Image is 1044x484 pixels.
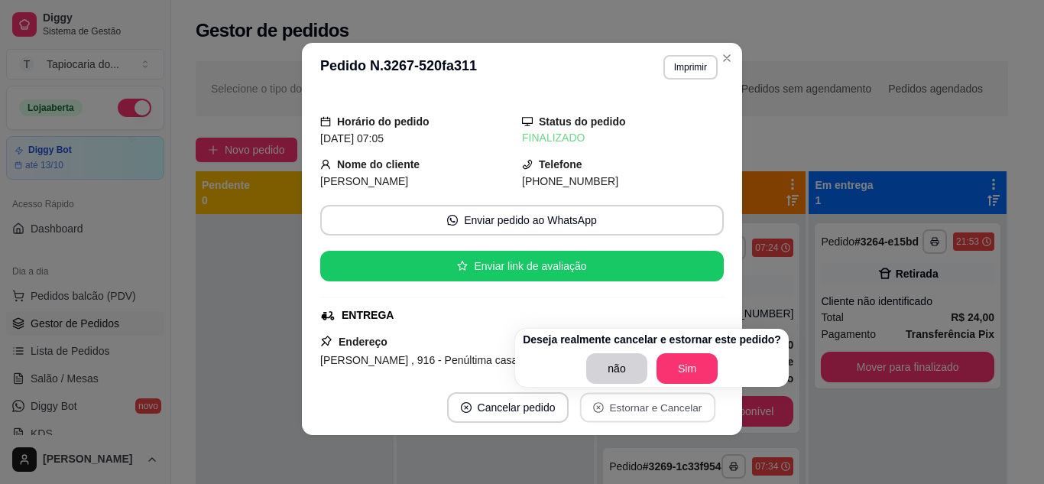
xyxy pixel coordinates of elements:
[320,159,331,170] span: user
[320,205,724,236] button: whats-appEnviar pedido ao WhatsApp
[320,251,724,281] button: starEnviar link de avaliação
[522,175,618,187] span: [PHONE_NUMBER]
[320,354,676,366] span: [PERSON_NAME] , 916 - Penúltima casa do lado direito, na rua sem saída
[447,392,569,423] button: close-circleCancelar pedido
[339,336,387,348] strong: Endereço
[580,393,715,423] button: close-circleEstornar e Cancelar
[320,55,477,80] h3: Pedido N. 3267-520fa311
[657,353,718,384] button: Sim
[320,116,331,127] span: calendar
[461,402,472,413] span: close-circle
[523,332,781,347] p: Deseja realmente cancelar e estornar este pedido?
[715,46,739,70] button: Close
[539,158,582,171] strong: Telefone
[586,353,647,384] button: não
[594,402,605,413] span: close-circle
[337,115,430,128] strong: Horário do pedido
[522,159,533,170] span: phone
[457,261,468,271] span: star
[447,215,458,226] span: whats-app
[663,55,718,80] button: Imprimir
[522,116,533,127] span: desktop
[320,175,408,187] span: [PERSON_NAME]
[342,307,394,323] div: ENTREGA
[337,158,420,171] strong: Nome do cliente
[522,130,724,146] div: FINALIZADO
[320,335,332,347] span: pushpin
[539,115,626,128] strong: Status do pedido
[320,132,384,145] span: [DATE] 07:05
